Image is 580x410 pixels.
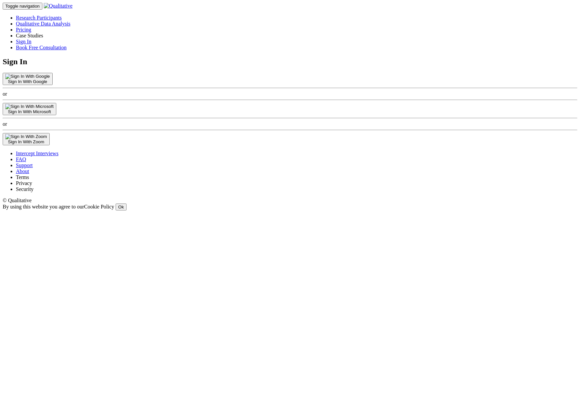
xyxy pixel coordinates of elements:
[3,121,7,127] span: or
[16,21,70,26] a: Qualitative Data Analysis
[16,157,26,162] a: FAQ
[5,139,47,144] div: Sign In With Zoom
[16,15,62,21] a: Research Participants
[16,186,33,192] a: Security
[5,4,40,9] span: Toggle navigation
[3,57,577,66] h2: Sign In
[5,109,54,114] div: Sign In With Microsoft
[16,168,29,174] a: About
[3,133,50,145] button: Sign In With Zoom
[16,162,33,168] a: Support
[5,134,47,139] img: Sign In With Zoom
[84,204,114,209] a: Cookie Policy
[3,198,577,204] div: © Qualitative
[44,3,73,9] img: Qualitative
[16,33,43,38] a: Case Studies
[16,45,67,50] a: Book Free Consultation
[3,204,577,210] div: By using this website you agree to our
[5,74,50,79] img: Sign In With Google
[16,180,32,186] a: Privacy
[3,91,7,97] span: or
[5,79,50,84] div: Sign In With Google
[16,151,58,156] a: Intercept Interviews
[16,174,29,180] a: Terms
[5,104,54,109] img: Sign In With Microsoft
[3,73,53,85] button: Sign In With Google
[16,39,31,44] a: Sign In
[16,27,31,32] a: Pricing
[116,204,127,210] button: Ok
[3,103,56,115] button: Sign In With Microsoft
[3,3,42,10] button: Toggle navigation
